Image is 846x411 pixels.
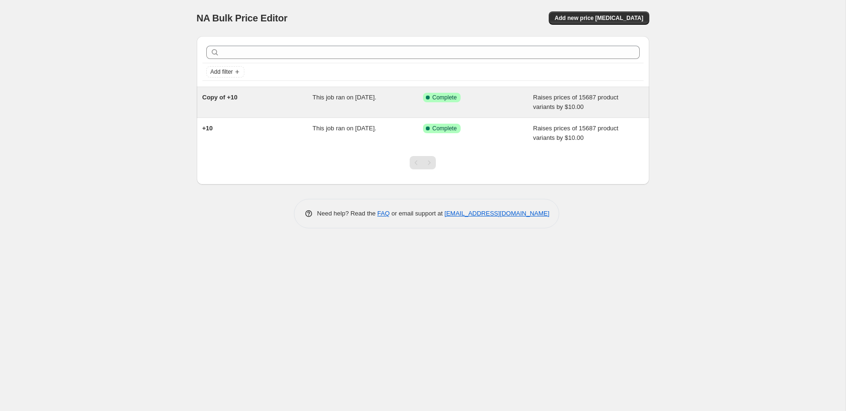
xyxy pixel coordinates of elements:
span: Add filter [211,68,233,76]
a: [EMAIL_ADDRESS][DOMAIN_NAME] [444,210,549,217]
span: Raises prices of 15687 product variants by $10.00 [533,94,618,110]
span: Add new price [MEDICAL_DATA] [554,14,643,22]
a: FAQ [377,210,390,217]
span: Raises prices of 15687 product variants by $10.00 [533,125,618,141]
button: Add new price [MEDICAL_DATA] [549,11,649,25]
span: +10 [202,125,213,132]
span: or email support at [390,210,444,217]
span: Complete [433,125,457,132]
span: This job ran on [DATE]. [312,94,376,101]
span: Copy of +10 [202,94,238,101]
span: NA Bulk Price Editor [197,13,288,23]
nav: Pagination [410,156,436,169]
span: Complete [433,94,457,101]
span: This job ran on [DATE]. [312,125,376,132]
span: Need help? Read the [317,210,378,217]
button: Add filter [206,66,244,78]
